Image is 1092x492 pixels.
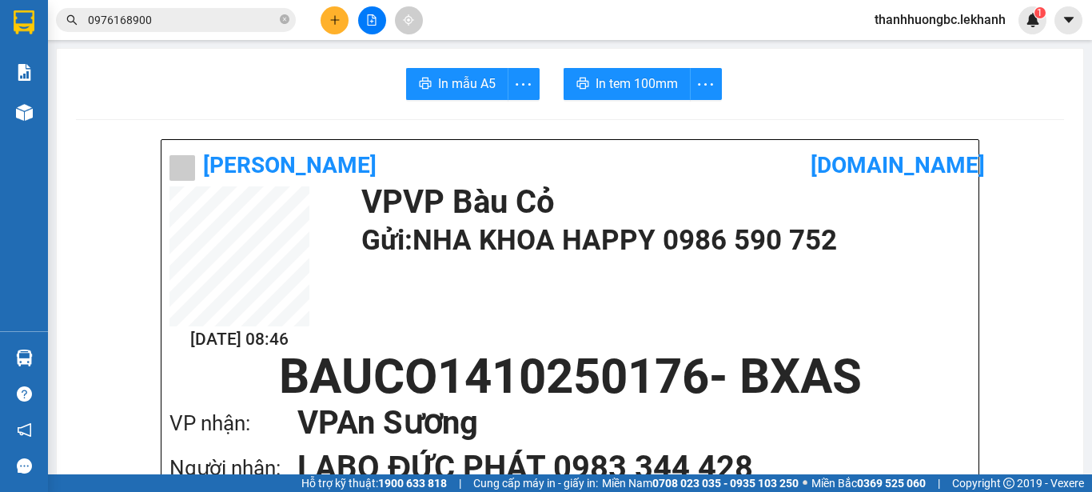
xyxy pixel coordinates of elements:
span: more [508,74,539,94]
span: Miền Nam [602,474,799,492]
button: printerIn tem 100mm [564,68,691,100]
span: 1 [1037,7,1042,18]
strong: 0369 525 060 [857,477,926,490]
span: In mẫu A5 [438,74,496,94]
span: more [691,74,721,94]
span: close-circle [280,14,289,24]
input: Tìm tên, số ĐT hoặc mã đơn [88,11,277,29]
span: thanhhuongbc.lekhanh [862,10,1018,30]
span: Cung cấp máy in - giấy in: [473,474,598,492]
span: aim [403,14,414,26]
span: message [17,458,32,474]
button: file-add [358,6,386,34]
img: warehouse-icon [16,350,33,366]
button: printerIn mẫu A5 [406,68,508,100]
button: caret-down [1054,6,1082,34]
span: copyright [1003,478,1014,489]
span: file-add [366,14,377,26]
span: question-circle [17,386,32,402]
strong: 1900 633 818 [378,477,447,490]
span: close-circle [280,13,289,28]
span: printer [576,77,589,92]
span: Hỗ trợ kỹ thuật: [301,474,447,492]
b: [DOMAIN_NAME] [811,152,985,178]
span: notification [17,422,32,438]
h1: Gửi: NHA KHOA HAPPY 0986 590 752 [361,218,962,262]
span: plus [329,14,341,26]
img: icon-new-feature [1026,13,1040,27]
span: | [938,474,940,492]
div: Người nhận: [169,452,297,485]
img: solution-icon [16,64,33,81]
button: more [690,68,722,100]
button: aim [395,6,423,34]
span: caret-down [1062,13,1076,27]
h1: VP VP Bàu Cỏ [361,186,962,218]
span: printer [419,77,432,92]
strong: 0708 023 035 - 0935 103 250 [652,477,799,490]
button: more [508,68,540,100]
span: Miền Bắc [811,474,926,492]
h1: LABO ĐỨC PHÁT 0983 344 428 [297,446,939,490]
span: search [66,14,78,26]
span: In tem 100mm [596,74,678,94]
h2: [DATE] 08:46 [169,326,309,353]
b: [PERSON_NAME] [203,152,377,178]
span: ⚪️ [803,480,807,486]
button: plus [321,6,349,34]
h1: VP An Sương [297,401,939,446]
sup: 1 [1034,7,1046,18]
div: VP nhận: [169,407,297,440]
img: logo-vxr [14,10,34,34]
h1: BAUCO1410250176 - BXAS [169,353,970,401]
span: | [459,474,461,492]
img: warehouse-icon [16,104,33,121]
